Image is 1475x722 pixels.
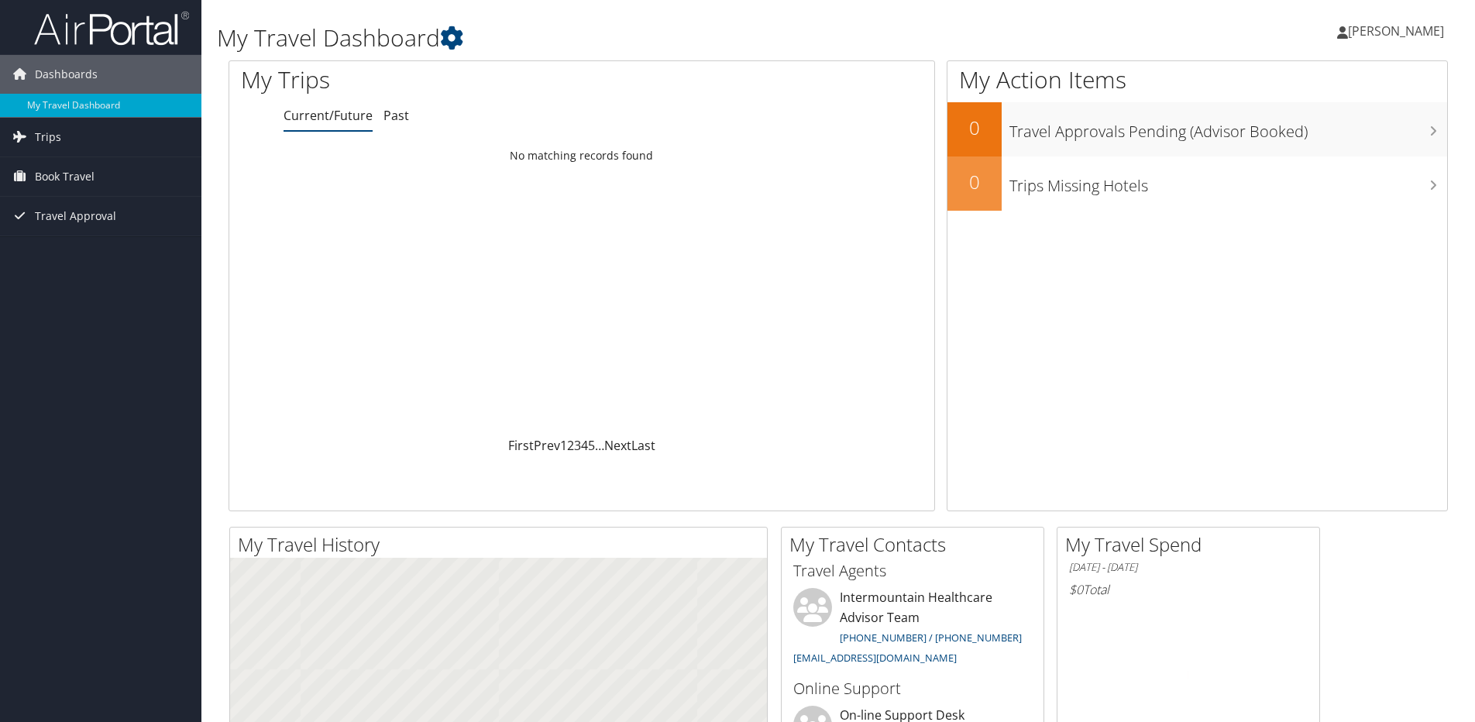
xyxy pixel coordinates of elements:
a: [PHONE_NUMBER] / [PHONE_NUMBER] [840,631,1022,645]
h2: My Travel History [238,531,767,558]
h2: My Travel Contacts [789,531,1044,558]
h2: 0 [947,169,1002,195]
a: 0Trips Missing Hotels [947,156,1447,211]
h3: Travel Agents [793,560,1032,582]
a: 4 [581,437,588,454]
a: Last [631,437,655,454]
h1: My Action Items [947,64,1447,96]
a: [EMAIL_ADDRESS][DOMAIN_NAME] [793,651,957,665]
span: Trips [35,118,61,156]
h6: Total [1069,581,1308,598]
span: … [595,437,604,454]
h2: 0 [947,115,1002,141]
h3: Trips Missing Hotels [1009,167,1447,197]
h1: My Travel Dashboard [217,22,1045,54]
a: Prev [534,437,560,454]
a: 2 [567,437,574,454]
span: Dashboards [35,55,98,94]
a: Next [604,437,631,454]
a: 3 [574,437,581,454]
li: Intermountain Healthcare Advisor Team [786,588,1040,671]
h2: My Travel Spend [1065,531,1319,558]
h3: Travel Approvals Pending (Advisor Booked) [1009,113,1447,143]
a: Past [383,107,409,124]
span: [PERSON_NAME] [1348,22,1444,40]
h3: Online Support [793,678,1032,700]
a: Current/Future [284,107,373,124]
td: No matching records found [229,142,934,170]
span: Travel Approval [35,197,116,236]
a: First [508,437,534,454]
h1: My Trips [241,64,629,96]
a: [PERSON_NAME] [1337,8,1460,54]
span: $0 [1069,581,1083,598]
a: 1 [560,437,567,454]
span: Book Travel [35,157,95,196]
img: airportal-logo.png [34,10,189,46]
h6: [DATE] - [DATE] [1069,560,1308,575]
a: 5 [588,437,595,454]
a: 0Travel Approvals Pending (Advisor Booked) [947,102,1447,156]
